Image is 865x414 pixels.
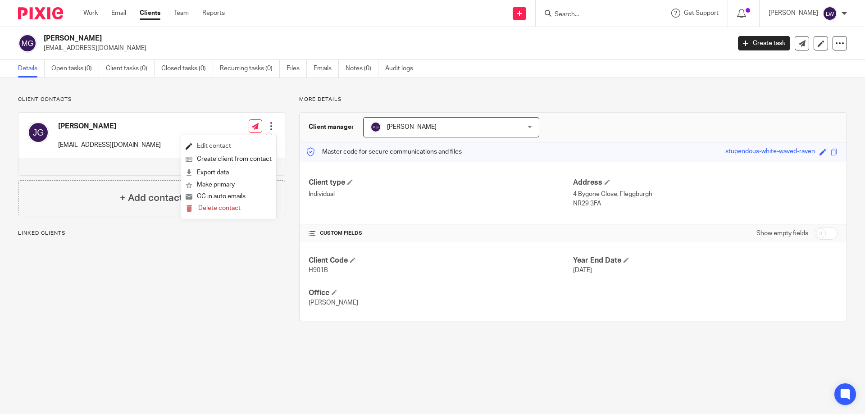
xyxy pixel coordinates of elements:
button: CC in auto emails [186,191,246,203]
h4: Address [573,178,838,187]
img: svg%3E [823,6,837,21]
h3: Client manager [309,123,354,132]
a: Files [287,60,307,77]
p: 4 Bygone Close, Fleggburgh [573,190,838,199]
a: Export data [186,166,272,179]
a: Edit contact [186,140,272,153]
img: Pixie [18,7,63,19]
h4: Client type [309,178,573,187]
h4: Year End Date [573,256,838,265]
h4: [PERSON_NAME] [58,122,161,131]
p: NR29 3FA [573,199,838,208]
p: Linked clients [18,230,285,237]
p: Master code for secure communications and files [306,147,462,156]
a: Notes (0) [346,60,378,77]
img: svg%3E [18,34,37,53]
div: stupendous-white-waved-raven [725,147,815,157]
input: Search [554,11,635,19]
a: Email [111,9,126,18]
span: [PERSON_NAME] [387,124,437,130]
button: Make primary [186,179,235,191]
p: [PERSON_NAME] [769,9,818,18]
span: H901B [309,267,328,273]
p: More details [299,96,847,103]
img: svg%3E [27,122,49,143]
img: svg%3E [370,122,381,132]
h4: Client Code [309,256,573,265]
a: Open tasks (0) [51,60,99,77]
p: Individual [309,190,573,199]
h4: + Add contact [120,191,183,205]
a: Recurring tasks (0) [220,60,280,77]
span: [DATE] [573,267,592,273]
a: Client tasks (0) [106,60,155,77]
span: Delete contact [198,205,241,211]
button: Delete contact [186,203,241,214]
span: [PERSON_NAME] [309,300,358,306]
a: Create client from contact [186,153,272,166]
a: Work [83,9,98,18]
p: [EMAIL_ADDRESS][DOMAIN_NAME] [58,141,161,150]
h4: CUSTOM FIELDS [309,230,573,237]
label: Show empty fields [756,229,808,238]
h2: [PERSON_NAME] [44,34,588,43]
a: Closed tasks (0) [161,60,213,77]
a: Reports [202,9,225,18]
a: Emails [314,60,339,77]
a: Team [174,9,189,18]
a: Clients [140,9,160,18]
a: Create task [738,36,790,50]
a: Details [18,60,45,77]
h4: Office [309,288,573,298]
p: Client contacts [18,96,285,103]
a: Audit logs [385,60,420,77]
p: [EMAIL_ADDRESS][DOMAIN_NAME] [44,44,724,53]
span: Get Support [684,10,719,16]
